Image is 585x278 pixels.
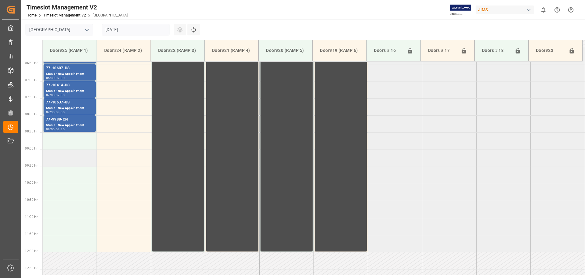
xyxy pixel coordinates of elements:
a: Home [27,13,37,17]
div: 77-10637-US [46,99,93,106]
div: Door#20 (RAMP 5) [264,45,307,56]
div: 07:00 [56,77,65,79]
div: Timeslot Management V2 [27,3,128,12]
div: 08:30 [56,128,65,131]
div: Door#24 (RAMP 2) [102,45,146,56]
div: 08:00 [46,128,55,131]
div: Doors # 17 [426,45,458,56]
div: 77-10414-US [46,82,93,88]
div: Status - New Appointment [46,88,93,94]
div: 77-10607-US [46,65,93,71]
span: 09:00 Hr [25,147,37,150]
div: - [55,128,56,131]
div: Door#25 (RAMP 1) [48,45,92,56]
img: Exertis%20JAM%20-%20Email%20Logo.jpg_1722504956.jpg [450,5,471,15]
span: 12:30 Hr [25,266,37,270]
div: Status - New Appointment [46,71,93,77]
span: 11:00 Hr [25,215,37,218]
div: 07:30 [46,111,55,114]
div: Doors # 18 [480,45,512,56]
span: 11:30 Hr [25,232,37,236]
div: - [55,111,56,114]
span: 12:00 Hr [25,249,37,253]
a: Timeslot Management V2 [43,13,86,17]
span: 10:30 Hr [25,198,37,201]
button: JIMS [476,4,537,16]
span: 07:00 Hr [25,78,37,82]
div: JIMS [476,5,534,14]
input: DD.MM.YYYY [102,24,169,35]
div: 08:00 [56,111,65,114]
div: Doors # 16 [371,45,404,56]
span: 07:30 Hr [25,96,37,99]
div: 77-9988-CN [46,117,93,123]
div: 06:30 [46,77,55,79]
div: Door#23 [534,45,566,56]
input: Type to search/select [26,24,93,35]
div: - [55,94,56,96]
button: open menu [82,25,91,34]
span: 10:00 Hr [25,181,37,184]
span: 09:30 Hr [25,164,37,167]
div: Door#19 (RAMP 6) [317,45,361,56]
span: 08:00 Hr [25,113,37,116]
span: 06:30 Hr [25,61,37,65]
div: 07:30 [56,94,65,96]
div: Status - New Appointment [46,123,93,128]
div: Door#21 (RAMP 4) [210,45,253,56]
span: 08:30 Hr [25,130,37,133]
button: Help Center [550,3,564,17]
div: Status - New Appointment [46,106,93,111]
div: 07:00 [46,94,55,96]
button: show 0 new notifications [537,3,550,17]
div: Door#22 (RAMP 3) [156,45,200,56]
div: - [55,77,56,79]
